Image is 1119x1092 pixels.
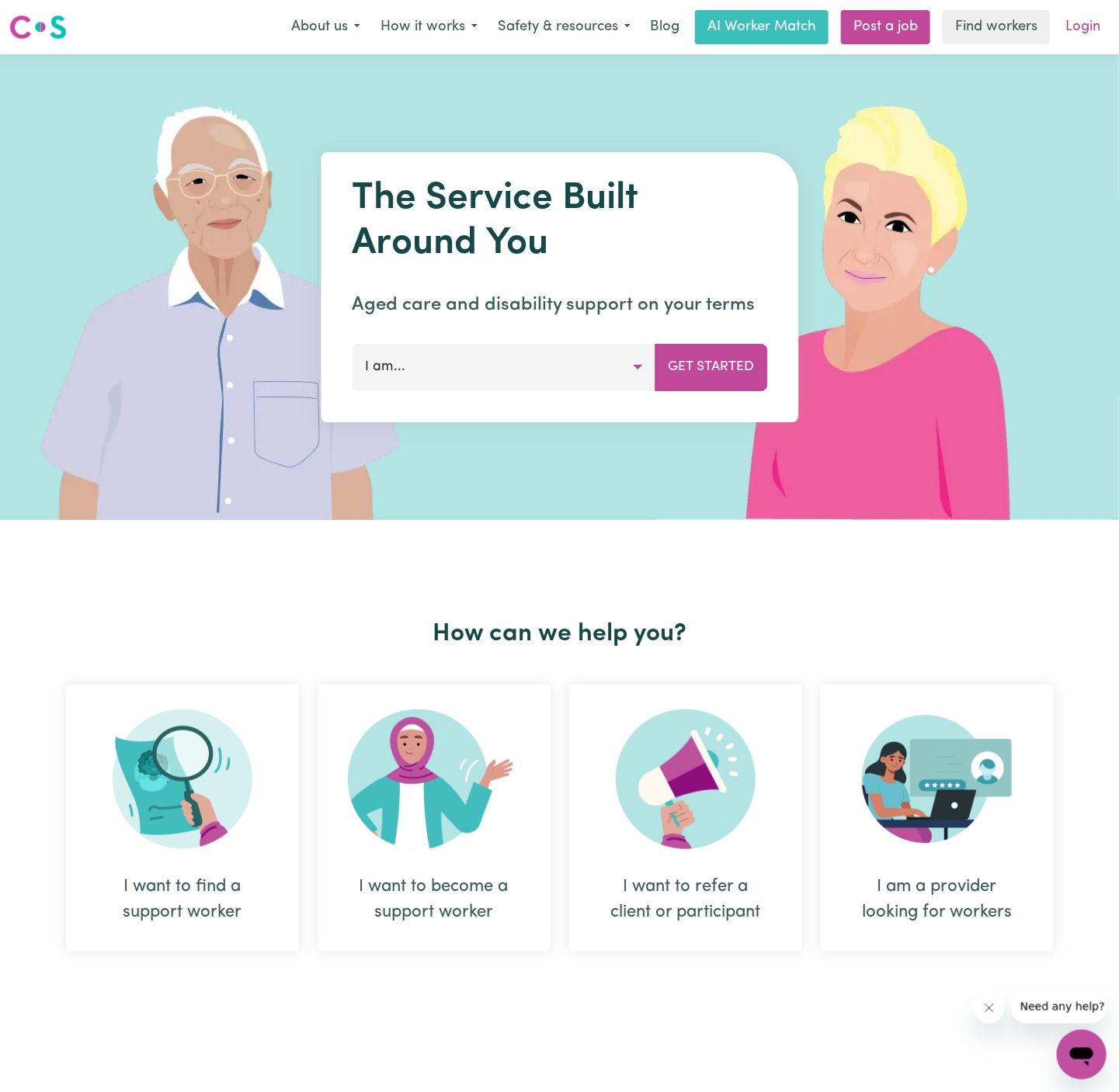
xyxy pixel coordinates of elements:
[352,177,767,266] h1: The Service Built Around You
[821,685,1054,952] div: I am a provider looking for workers
[318,685,551,952] div: I want to become a support worker
[641,10,689,44] a: Blog
[281,11,370,43] button: About us
[348,709,520,849] img: Become Worker
[103,874,262,925] div: I want to find a support worker
[113,709,252,849] img: Search
[9,13,67,41] img: Careseekers logo
[655,344,767,390] button: Get Started
[1057,1030,1107,1080] iframe: Button to launch messaging window
[1011,990,1107,1024] iframe: Message from company
[569,685,802,952] div: I want to refer a client or participant
[488,11,641,43] button: Safety & resources
[943,10,1050,44] a: Find workers
[57,619,1063,649] h2: How can we help you?
[352,291,767,319] p: Aged care and disability support on your terms
[858,874,1016,925] div: I am a provider looking for workers
[841,10,930,44] a: Post a job
[66,685,299,952] div: I want to find a support worker
[616,709,756,849] img: Refer
[695,10,829,44] a: AI Worker Match
[352,344,655,390] button: I am...
[9,9,67,45] a: Careseekers logo
[862,709,1013,849] img: Provider
[606,874,765,925] div: I want to refer a client or participant
[355,874,513,925] div: I want to become a support worker
[370,11,488,43] button: How it works
[974,993,1005,1024] iframe: Close message
[1056,10,1110,44] a: Login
